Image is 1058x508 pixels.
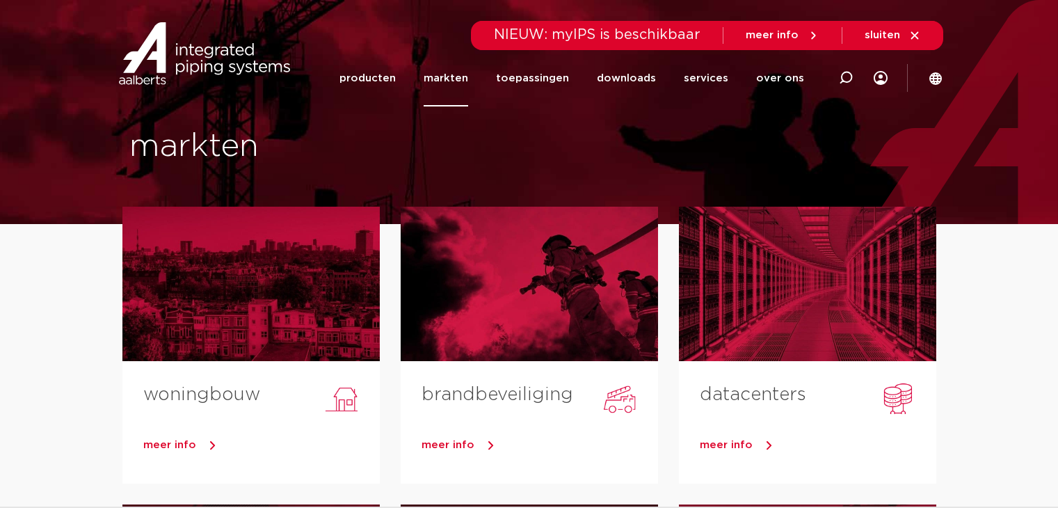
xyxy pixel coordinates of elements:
[700,435,936,456] a: meer info
[700,386,806,404] a: datacenters
[143,440,196,450] span: meer info
[496,50,569,106] a: toepassingen
[746,29,819,42] a: meer info
[129,125,522,169] h1: markten
[143,386,260,404] a: woningbouw
[339,50,396,106] a: producten
[756,50,804,106] a: over ons
[684,50,728,106] a: services
[422,386,573,404] a: brandbeveiliging
[422,435,658,456] a: meer info
[422,440,474,450] span: meer info
[494,28,700,42] span: NIEUW: myIPS is beschikbaar
[746,30,799,40] span: meer info
[865,29,921,42] a: sluiten
[597,50,656,106] a: downloads
[424,50,468,106] a: markten
[865,30,900,40] span: sluiten
[143,435,380,456] a: meer info
[700,440,753,450] span: meer info
[339,50,804,106] nav: Menu
[874,50,888,106] div: my IPS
